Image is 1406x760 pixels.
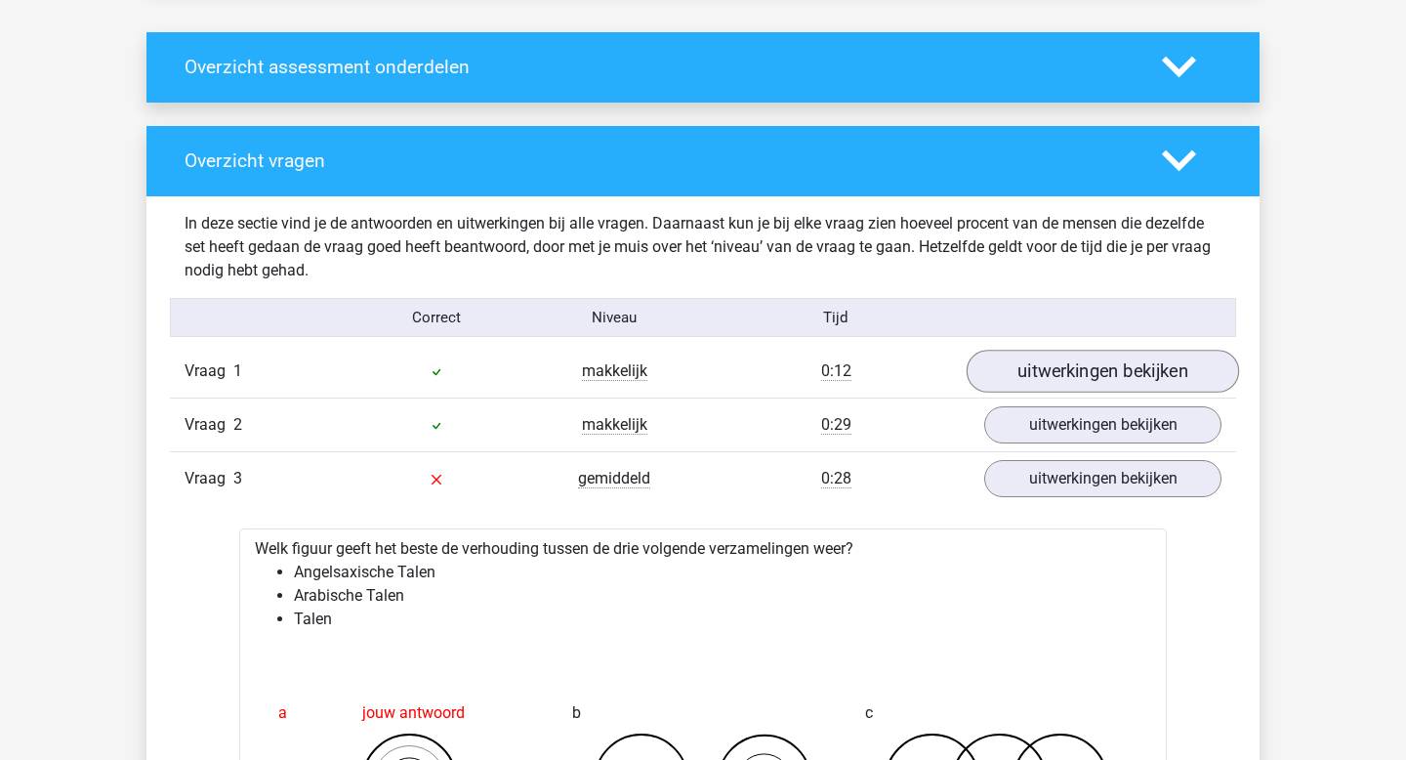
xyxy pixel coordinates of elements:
[984,406,1221,443] a: uitwerkingen bekijken
[185,359,233,383] span: Vraag
[582,361,647,381] span: makkelijk
[578,469,650,488] span: gemiddeld
[233,469,242,487] span: 3
[233,415,242,434] span: 2
[865,694,873,733] span: c
[525,307,703,329] div: Niveau
[294,584,1151,608] li: Arabische Talen
[984,460,1221,497] a: uitwerkingen bekijken
[294,608,1151,631] li: Talen
[821,361,851,381] span: 0:12
[278,694,541,733] div: jouw antwoord
[582,415,647,435] span: makkelijk
[294,561,1151,584] li: Angelsaxische Talen
[185,56,1133,78] h4: Overzicht assessment onderdelen
[821,469,851,488] span: 0:28
[967,351,1239,394] a: uitwerkingen bekijken
[572,694,581,733] span: b
[349,307,526,329] div: Correct
[185,413,233,437] span: Vraag
[278,694,287,733] span: a
[185,467,233,490] span: Vraag
[170,212,1236,282] div: In deze sectie vind je de antwoorden en uitwerkingen bij alle vragen. Daarnaast kun je bij elke v...
[821,415,851,435] span: 0:29
[703,307,970,329] div: Tijd
[185,149,1133,172] h4: Overzicht vragen
[233,361,242,380] span: 1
